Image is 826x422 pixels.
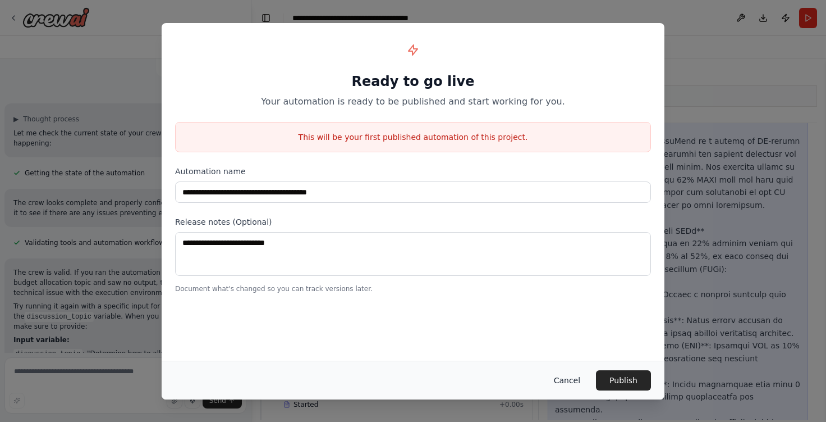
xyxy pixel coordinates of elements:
[596,370,651,391] button: Publish
[175,284,651,293] p: Document what's changed so you can track versions later.
[175,166,651,177] label: Automation name
[545,370,589,391] button: Cancel
[175,72,651,90] h1: Ready to go live
[175,216,651,228] label: Release notes (Optional)
[175,95,651,108] p: Your automation is ready to be published and start working for you.
[176,131,650,143] p: This will be your first published automation of this project.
